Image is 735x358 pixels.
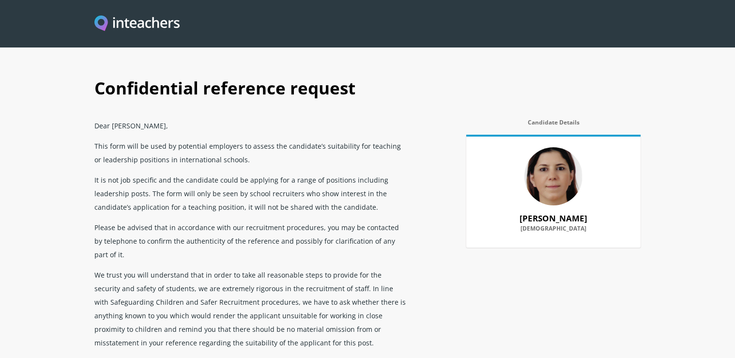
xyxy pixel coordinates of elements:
[466,119,641,132] label: Candidate Details
[94,16,180,32] img: Inteachers
[520,213,587,224] strong: [PERSON_NAME]
[94,16,180,32] a: Visit this site's homepage
[524,147,582,205] img: 48047
[94,115,408,136] p: Dear [PERSON_NAME],
[94,68,641,115] h1: Confidential reference request
[94,136,408,170] p: This form will be used by potential employers to assess the candidate’s suitability for teaching ...
[94,265,408,353] p: We trust you will understand that in order to take all reasonable steps to provide for the securi...
[94,170,408,217] p: It is not job specific and the candidate could be applying for a range of positions including lea...
[478,225,629,238] label: [DEMOGRAPHIC_DATA]
[94,217,408,265] p: Please be advised that in accordance with our recruitment procedures, you may be contacted by tel...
